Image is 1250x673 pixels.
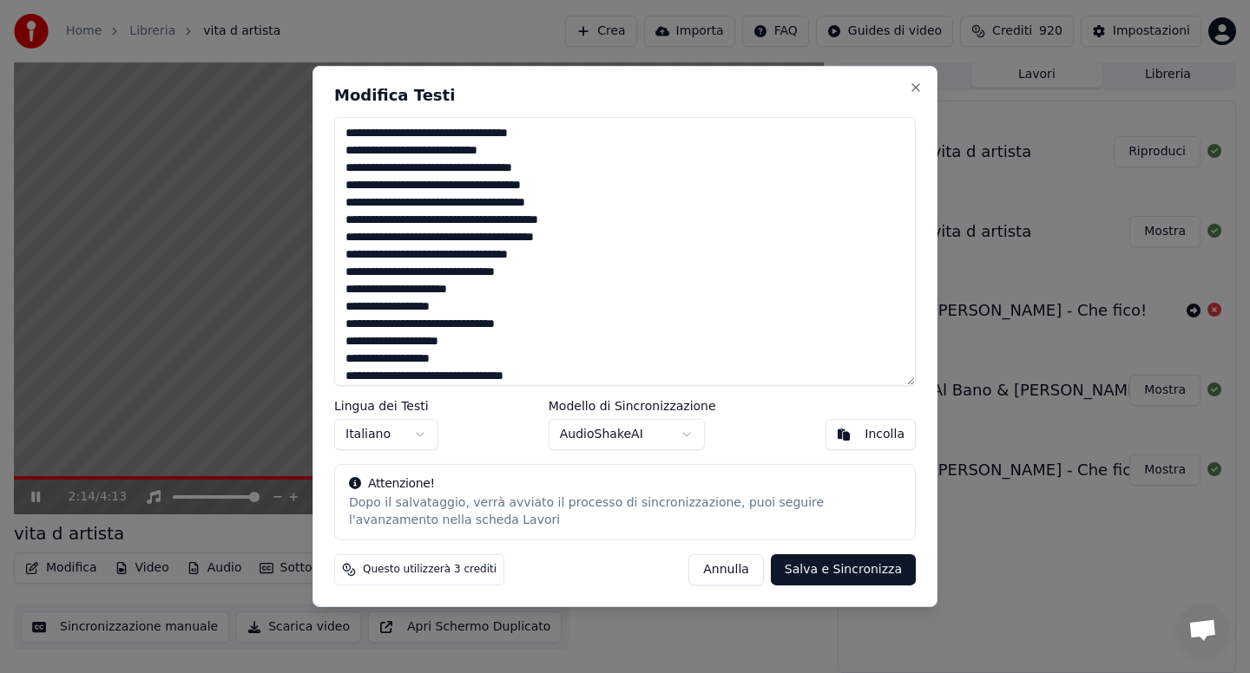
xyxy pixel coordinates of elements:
button: Salva e Sincronizza [771,554,916,585]
div: Incolla [865,426,905,443]
button: Annulla [688,554,764,585]
label: Lingua dei Testi [334,400,438,412]
span: Questo utilizzerà 3 crediti [363,563,497,577]
div: Dopo il salvataggio, verrà avviato il processo di sincronizzazione, puoi seguire l'avanzamento ne... [349,494,901,529]
label: Modello di Sincronizzazione [549,400,716,412]
button: Incolla [826,419,916,450]
h2: Modifica Testi [334,88,916,103]
div: Attenzione! [349,475,901,493]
